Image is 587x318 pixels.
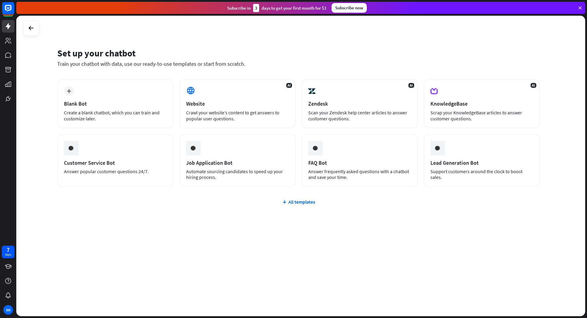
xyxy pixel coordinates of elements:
a: 7 days [2,246,14,258]
div: Subscribe in days to get your first month for $1 [227,4,327,12]
div: Subscribe now [332,3,367,13]
div: 7 [7,247,10,253]
div: 3 [253,4,259,12]
div: BN [3,305,13,315]
div: days [5,253,11,257]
